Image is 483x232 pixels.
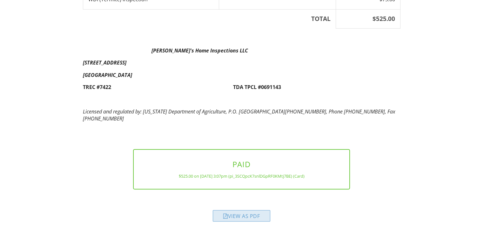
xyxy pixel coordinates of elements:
[83,72,132,78] strong: [GEOGRAPHIC_DATA]
[83,9,336,28] th: TOTAL
[83,84,281,91] strong: TREC #7422 TDA TPCL #0691143
[83,59,126,66] em: [STREET_ADDRESS]
[144,160,339,168] h3: PAID
[213,210,270,222] div: View as PDF
[151,47,248,54] strong: [PERSON_NAME]'s Home Inspections LLC
[83,108,395,122] em: Licensed and regulated by: [US_STATE] Department of Agriculture, P.O. [GEOGRAPHIC_DATA][PHONE_NUM...
[336,9,400,28] th: $525.00
[144,174,339,179] div: $525.00 on [DATE] 3:07pm (pi_3SCQpcK7snlDGpRF0KMtj7BE) (Card)
[213,214,270,221] a: View as PDF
